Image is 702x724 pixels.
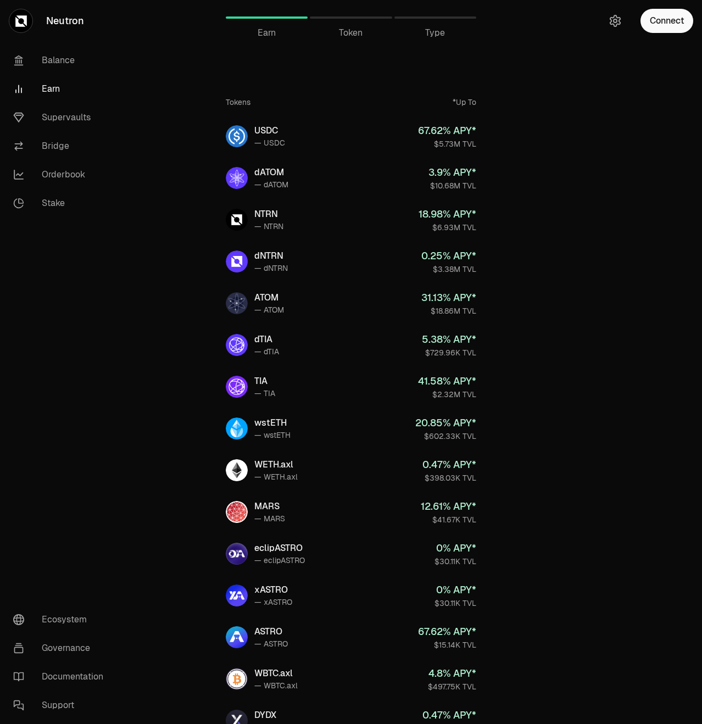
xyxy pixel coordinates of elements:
[422,708,476,723] div: 0.47 % APY*
[254,542,305,555] div: eclipASTRO
[418,639,476,650] div: $15.14K TVL
[418,374,476,389] div: 41.58 % APY*
[418,624,476,639] div: 67.62 % APY*
[254,625,288,638] div: ASTRO
[226,125,248,147] img: USDC
[422,457,476,472] div: 0.47 % APY*
[226,501,248,523] img: MARS
[254,249,288,263] div: dNTRN
[254,221,283,232] div: — NTRN
[226,543,248,565] img: eclipASTRO
[226,250,248,272] img: dNTRN
[4,46,119,75] a: Balance
[254,333,279,346] div: dTIA
[217,492,485,532] a: MARSMARS— MARS12.61% APY*$41.67K TVL
[226,417,248,439] img: wstETH
[434,598,476,609] div: $30.11K TVL
[226,584,248,606] img: xASTRO
[4,662,119,691] a: Documentation
[254,680,298,691] div: — WBTC.axl
[4,103,119,132] a: Supervaults
[421,305,476,316] div: $18.86M TVL
[226,459,248,481] img: WETH.axl
[453,97,476,108] div: *Up To
[226,376,248,398] img: TIA
[217,242,485,281] a: dNTRNdNTRN— dNTRN0.25% APY*$3.38M TVL
[4,605,119,634] a: Ecosystem
[640,9,693,33] button: Connect
[422,347,476,358] div: $729.96K TVL
[418,389,476,400] div: $2.32M TVL
[226,292,248,314] img: ATOM
[434,541,476,556] div: 0 % APY*
[254,291,284,304] div: ATOM
[217,409,485,448] a: wstETHwstETH— wstETH20.85% APY*$602.33K TVL
[415,431,476,442] div: $602.33K TVL
[418,123,476,138] div: 67.62 % APY*
[217,325,485,365] a: dTIAdTIA— dTIA5.38% APY*$729.96K TVL
[419,207,476,222] div: 18.98 % APY*
[217,158,485,198] a: dATOMdATOM— dATOM3.9% APY*$10.68M TVL
[217,576,485,615] a: xASTROxASTRO— xASTRO0% APY*$30.11K TVL
[421,514,476,525] div: $41.67K TVL
[434,582,476,598] div: 0 % APY*
[4,160,119,189] a: Orderbook
[254,638,288,649] div: — ASTRO
[254,179,288,190] div: — dATOM
[254,667,298,680] div: WBTC.axl
[217,200,485,240] a: NTRNNTRN— NTRN18.98% APY*$6.93M TVL
[254,597,292,608] div: — xASTRO
[254,583,292,597] div: xASTRO
[421,290,476,305] div: 31.13 % APY*
[217,617,485,657] a: ASTROASTRO— ASTRO67.62% APY*$15.14K TVL
[254,137,285,148] div: — USDC
[428,681,476,692] div: $497.75K TVL
[428,666,476,681] div: 4.8 % APY*
[422,472,476,483] div: $398.03K TVL
[4,691,119,720] a: Support
[254,430,291,441] div: — wstETH
[217,534,485,573] a: eclipASTROeclipASTRO— eclipASTRO0% APY*$30.11K TVL
[217,367,485,406] a: TIATIA— TIA41.58% APY*$2.32M TVL
[419,222,476,233] div: $6.93M TVL
[254,458,298,471] div: WETH.axl
[4,132,119,160] a: Bridge
[226,626,248,648] img: ASTRO
[254,124,285,137] div: USDC
[258,26,276,40] span: Earn
[254,375,275,388] div: TIA
[226,209,248,231] img: NTRN
[226,668,248,690] img: WBTC.axl
[4,634,119,662] a: Governance
[226,97,250,108] div: Tokens
[217,116,485,156] a: USDCUSDC— USDC67.62% APY*$5.73M TVL
[421,499,476,514] div: 12.61 % APY*
[217,659,485,699] a: WBTC.axlWBTC.axl— WBTC.axl4.8% APY*$497.75K TVL
[421,248,476,264] div: 0.25 % APY*
[421,264,476,275] div: $3.38M TVL
[254,166,288,179] div: dATOM
[254,263,288,274] div: — dNTRN
[254,208,283,221] div: NTRN
[339,26,363,40] span: Token
[254,709,283,722] div: DYDX
[428,165,476,180] div: 3.9 % APY*
[418,138,476,149] div: $5.73M TVL
[415,415,476,431] div: 20.85 % APY*
[226,4,308,31] a: Earn
[4,75,119,103] a: Earn
[217,283,485,323] a: ATOMATOM— ATOM31.13% APY*$18.86M TVL
[254,346,279,357] div: — dTIA
[254,555,305,566] div: — eclipASTRO
[254,471,298,482] div: — WETH.axl
[254,513,285,524] div: — MARS
[254,416,291,430] div: wstETH
[254,500,285,513] div: MARS
[226,334,248,356] img: dTIA
[434,556,476,567] div: $30.11K TVL
[226,167,248,189] img: dATOM
[4,189,119,218] a: Stake
[217,450,485,490] a: WETH.axlWETH.axl— WETH.axl0.47% APY*$398.03K TVL
[425,26,445,40] span: Type
[422,332,476,347] div: 5.38 % APY*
